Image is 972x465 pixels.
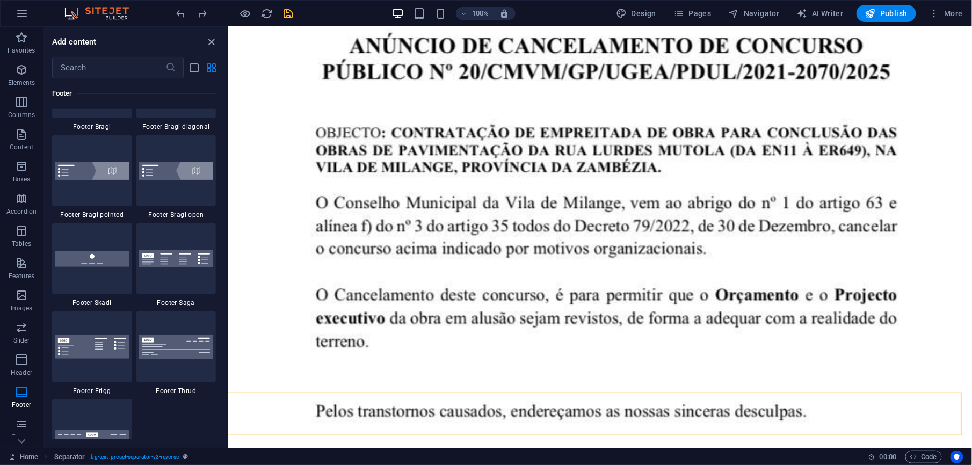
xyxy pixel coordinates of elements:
span: . bg-text .preset-separator-v3-reverse [89,451,178,463]
a: Click to cancel selection. Double-click to open Pages [9,451,38,463]
span: Footer Frigg [52,387,132,395]
i: Undo: Cut (Ctrl+Z) [175,8,187,20]
button: Code [905,451,942,463]
nav: breadcrumb [54,451,188,463]
i: Redo: Add element (Ctrl+Y, ⌘+Y) [197,8,209,20]
span: Pages [673,8,711,19]
div: Design (Ctrl+Alt+Y) [612,5,661,22]
span: Code [910,451,937,463]
h6: Footer [52,87,216,100]
button: 100% [456,7,494,20]
button: More [925,5,967,22]
span: Navigator [729,8,780,19]
div: Footer Thrud [136,311,216,395]
img: footer-fulla.svg [55,430,129,441]
span: Footer Bragi pointed [52,210,132,219]
p: Images [11,304,33,313]
div: Footer Bragi open [136,135,216,219]
h6: Add content [52,35,97,48]
button: Click here to leave preview mode and continue editing [239,7,252,20]
p: Header [11,368,32,377]
button: undo [175,7,187,20]
p: Columns [8,111,35,119]
button: list-view [188,61,201,74]
img: footer-thrud.svg [139,335,214,359]
button: Navigator [724,5,784,22]
button: redo [196,7,209,20]
button: close panel [205,35,218,48]
h6: 100% [472,7,489,20]
h6: Session time [868,451,897,463]
p: Slider [13,336,30,345]
span: : [887,453,889,461]
i: This element is a customizable preset [183,454,188,460]
div: Footer Frigg [52,311,132,395]
button: grid-view [205,61,218,74]
img: Editor Logo [62,7,142,20]
button: Pages [669,5,715,22]
span: More [929,8,963,19]
button: Publish [857,5,916,22]
span: Click to select. Double-click to edit [54,451,85,463]
span: Footer Bragi diagonal [136,122,216,131]
span: AI Writer [797,8,844,19]
span: Footer Bragi [52,122,132,131]
i: Save (Ctrl+S) [282,8,295,20]
p: Tables [12,239,31,248]
p: Elements [8,78,35,87]
i: Reload page [261,8,273,20]
p: Favorites [8,46,35,55]
img: footer-saga.svg [139,250,214,268]
p: Footer [12,401,31,409]
i: On resize automatically adjust zoom level to fit chosen device. [500,9,510,18]
p: Accordion [6,207,37,216]
p: Forms [12,433,31,441]
img: footer-bragi-pointed.svg [55,162,129,180]
p: Content [10,143,33,151]
button: Usercentrics [951,451,963,463]
span: Publish [865,8,908,19]
div: Footer Bragi pointed [52,135,132,219]
span: Footer Skadi [52,299,132,307]
div: Footer Saga [136,223,216,307]
span: Footer Saga [136,299,216,307]
button: reload [260,7,273,20]
span: Footer Bragi open [136,210,216,219]
span: Design [616,8,657,19]
p: Boxes [13,175,31,184]
img: footer-bragi-open.svg [139,162,214,180]
p: Features [9,272,34,280]
input: Search [52,57,165,78]
span: 00 00 [880,451,896,463]
img: footer-skadi.svg [55,251,129,266]
img: footer-frigg.svg [55,335,129,359]
div: Footer Skadi [52,223,132,307]
button: AI Writer [793,5,848,22]
span: Footer Thrud [136,387,216,395]
button: save [282,7,295,20]
button: Design [612,5,661,22]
